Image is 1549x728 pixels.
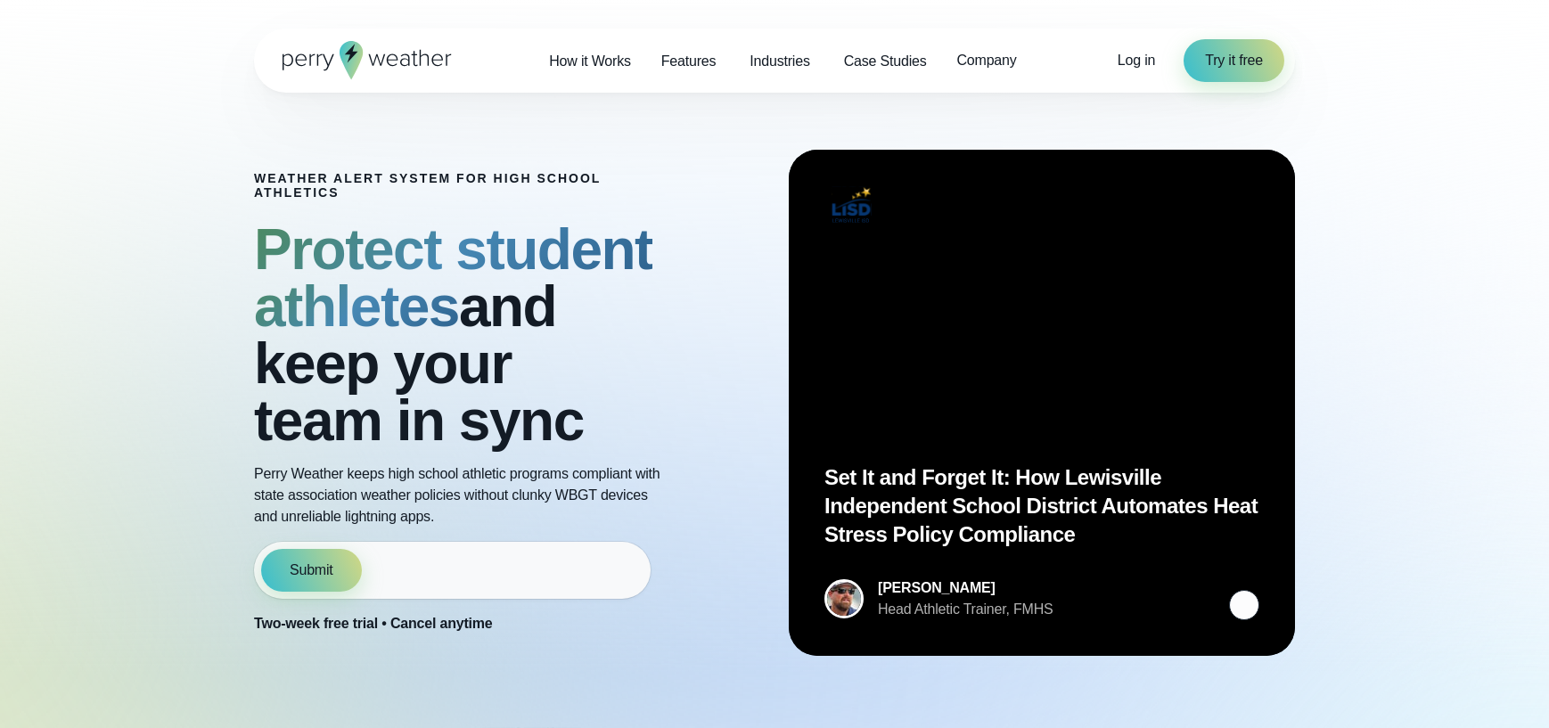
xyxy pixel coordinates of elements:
a: Case Studies [829,43,942,79]
button: Submit [261,549,362,592]
h2: and keep your team in sync [254,221,671,449]
img: Lewisville ISD logo [824,185,878,225]
span: Industries [750,51,809,72]
a: Try it free [1184,39,1284,82]
a: Log in [1118,50,1155,71]
span: Company [956,50,1016,71]
strong: Protect student athletes [254,217,652,339]
img: cody-henschke-headshot [827,582,861,616]
span: Submit [290,560,333,581]
span: Log in [1118,53,1155,68]
div: [PERSON_NAME] [878,577,1053,599]
strong: Two-week free trial • Cancel anytime [254,616,493,631]
p: Set It and Forget It: How Lewisville Independent School District Automates Heat Stress Policy Com... [824,463,1259,549]
span: Try it free [1205,50,1263,71]
span: Case Studies [844,51,927,72]
span: How it Works [549,51,631,72]
p: Perry Weather keeps high school athletic programs compliant with state association weather polici... [254,463,671,528]
div: Head Athletic Trainer, FMHS [878,599,1053,620]
a: How it Works [534,43,646,79]
span: Features [661,51,717,72]
h1: Weather Alert System for High School Athletics [254,171,671,200]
